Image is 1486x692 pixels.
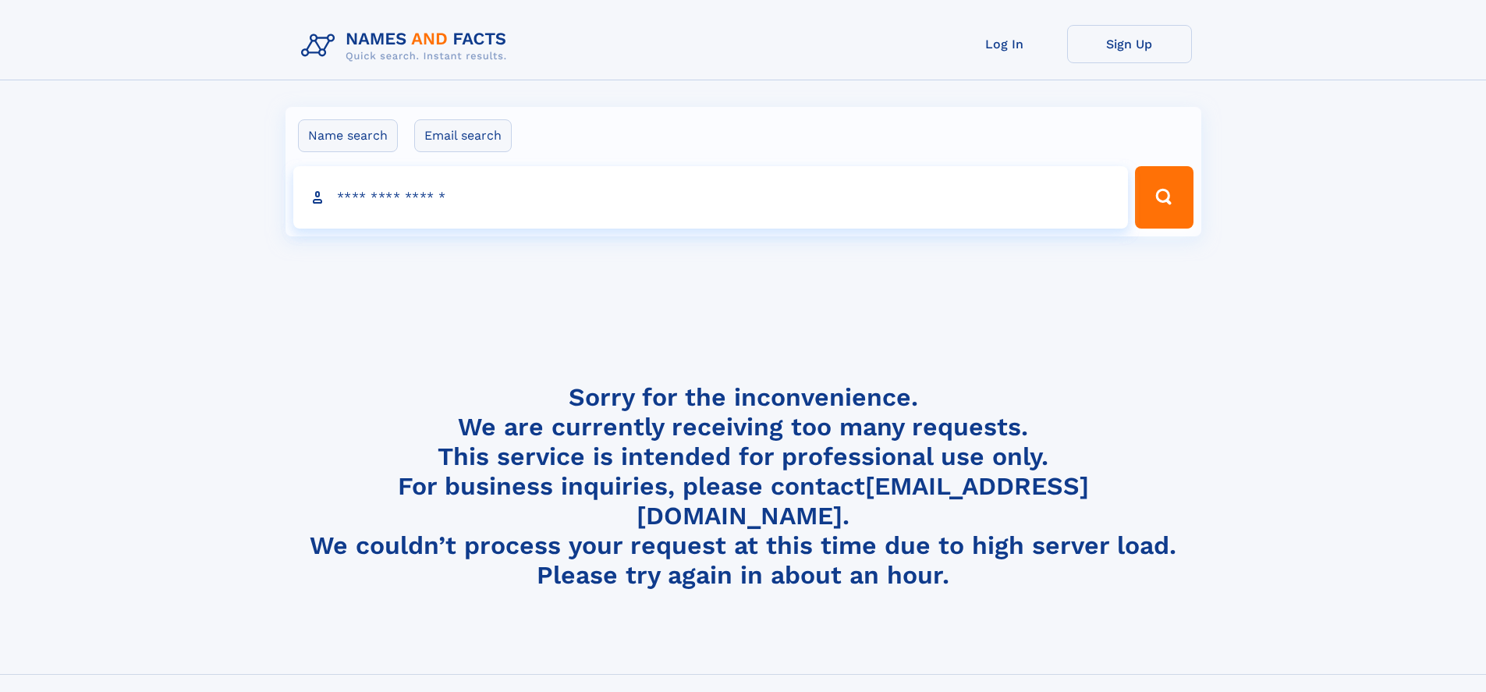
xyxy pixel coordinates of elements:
[414,119,512,152] label: Email search
[1135,166,1193,229] button: Search Button
[298,119,398,152] label: Name search
[295,25,520,67] img: Logo Names and Facts
[1067,25,1192,63] a: Sign Up
[293,166,1129,229] input: search input
[942,25,1067,63] a: Log In
[637,471,1089,531] a: [EMAIL_ADDRESS][DOMAIN_NAME]
[295,382,1192,591] h4: Sorry for the inconvenience. We are currently receiving too many requests. This service is intend...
